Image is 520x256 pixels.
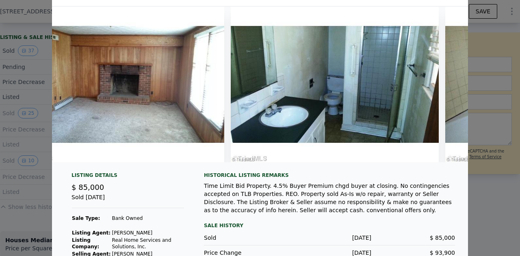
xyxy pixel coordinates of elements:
span: $ 93,900 [430,250,455,256]
img: Property Img [16,6,224,162]
strong: Sale Type: [72,215,100,221]
div: [DATE] [288,234,371,242]
div: Time Limit Bid Property. 4.5% Buyer Premium chgd buyer at closing. No contingencies accepted on T... [204,182,455,214]
strong: Listing Agent: [72,230,110,236]
div: Sold [204,234,288,242]
span: $ 85,000 [71,183,104,191]
td: Bank Owned [112,215,184,222]
strong: Listing Company: [72,237,99,250]
div: Sold [DATE] [71,193,184,208]
img: Property Img [231,6,439,162]
td: Real Home Services and Solutions, Inc. [112,237,184,250]
span: $ 85,000 [430,234,455,241]
td: [PERSON_NAME] [112,229,184,237]
div: Listing Details [71,172,184,182]
div: Sale History [204,221,455,230]
div: Historical Listing remarks [204,172,455,179]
